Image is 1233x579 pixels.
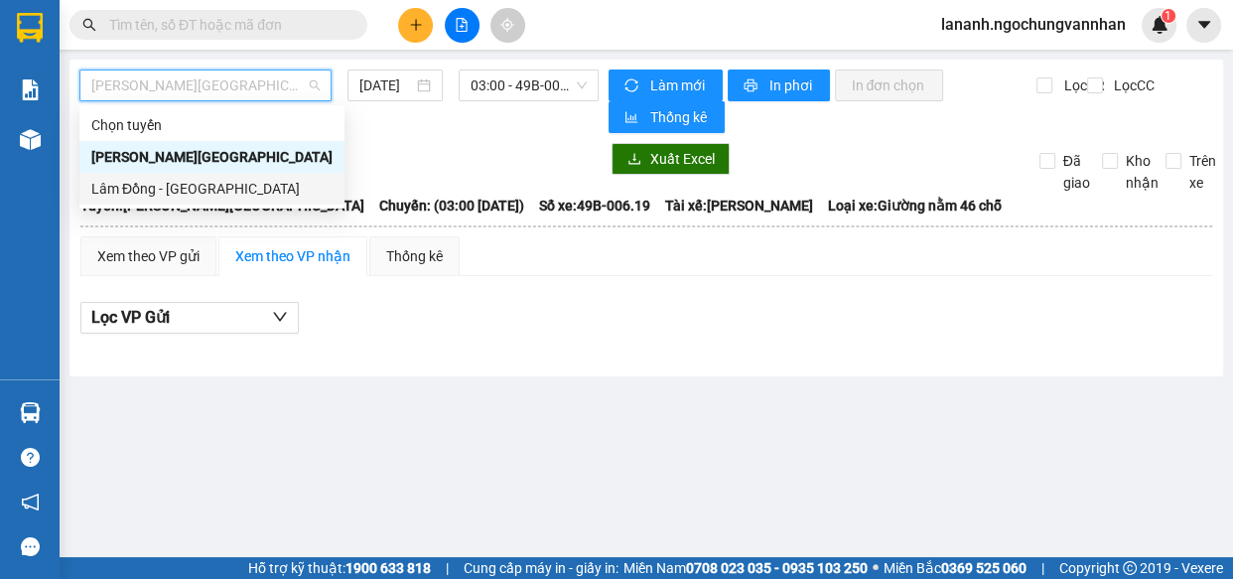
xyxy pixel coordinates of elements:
[379,195,524,217] span: Chuyến: (03:00 [DATE])
[272,309,288,325] span: down
[386,245,443,267] div: Thống kê
[445,8,479,43] button: file-add
[884,557,1027,579] span: Miền Bắc
[21,448,40,467] span: question-circle
[20,129,41,150] img: warehouse-icon
[1055,150,1098,194] span: Đã giao
[21,493,40,511] span: notification
[79,109,344,141] div: Chọn tuyến
[500,18,514,32] span: aim
[624,78,641,94] span: sync
[91,178,333,200] div: Lâm Đồng - [GEOGRAPHIC_DATA]
[835,70,943,101] button: In đơn chọn
[941,560,1027,576] strong: 0369 525 060
[471,71,587,100] span: 03:00 - 49B-006.19
[97,245,200,267] div: Xem theo VP gửi
[686,560,868,576] strong: 0708 023 035 - 0935 103 250
[235,245,350,267] div: Xem theo VP nhận
[744,78,760,94] span: printer
[1164,9,1171,23] span: 1
[20,402,41,423] img: warehouse-icon
[345,560,431,576] strong: 1900 633 818
[21,537,40,556] span: message
[609,70,723,101] button: syncLàm mới
[1123,561,1137,575] span: copyright
[1118,150,1166,194] span: Kho nhận
[768,74,814,96] span: In phơi
[649,74,707,96] span: Làm mới
[455,18,469,32] span: file-add
[539,195,650,217] span: Số xe: 49B-006.19
[79,141,344,173] div: Hải Dương - Lâm Đồng
[649,106,709,128] span: Thống kê
[82,18,96,32] span: search
[17,13,43,43] img: logo-vxr
[873,564,879,572] span: ⚪️
[79,173,344,205] div: Lâm Đồng - Hải Dương
[91,305,170,330] span: Lọc VP Gửi
[398,8,433,43] button: plus
[925,12,1142,37] span: lananh.ngochungvannhan
[1106,74,1158,96] span: Lọc CC
[624,110,641,126] span: bar-chart
[359,74,413,96] input: 13/09/2025
[623,557,868,579] span: Miền Nam
[1186,8,1221,43] button: caret-down
[609,101,725,133] button: bar-chartThống kê
[91,114,333,136] div: Chọn tuyến
[80,302,299,334] button: Lọc VP Gửi
[248,557,431,579] span: Hỗ trợ kỹ thuật:
[828,195,1002,217] span: Loại xe: Giường nằm 46 chỗ
[1195,16,1213,34] span: caret-down
[728,70,830,101] button: printerIn phơi
[1162,9,1175,23] sup: 1
[1181,150,1224,194] span: Trên xe
[91,71,320,100] span: Hải Dương - Lâm Đồng
[446,557,449,579] span: |
[409,18,423,32] span: plus
[490,8,525,43] button: aim
[109,14,343,36] input: Tìm tên, số ĐT hoặc mã đơn
[91,146,333,168] div: [PERSON_NAME][GEOGRAPHIC_DATA]
[20,79,41,100] img: solution-icon
[1055,74,1107,96] span: Lọc CR
[464,557,618,579] span: Cung cấp máy in - giấy in:
[612,143,730,175] button: downloadXuất Excel
[1151,16,1168,34] img: icon-new-feature
[1041,557,1044,579] span: |
[665,195,813,217] span: Tài xế: [PERSON_NAME]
